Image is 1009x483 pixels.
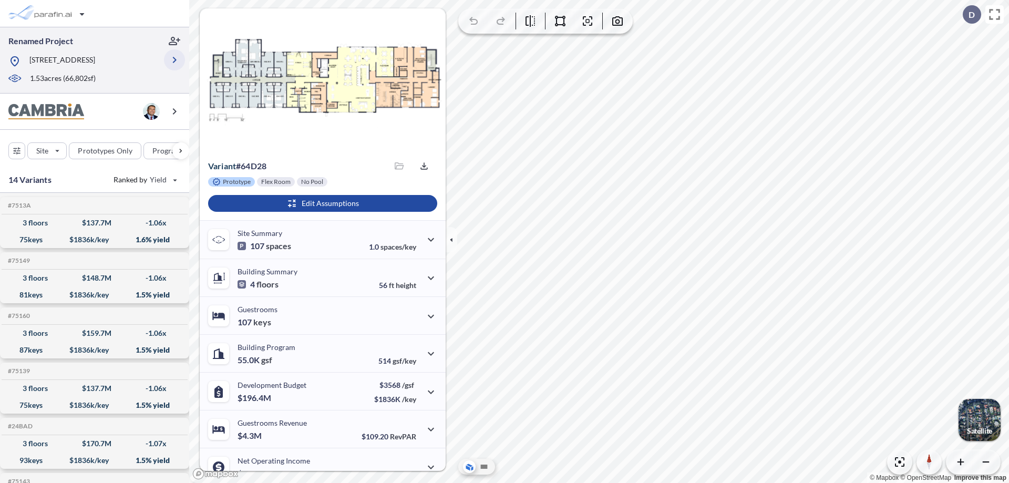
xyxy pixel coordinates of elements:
img: BrandImage [8,104,84,120]
p: Building Summary [238,267,297,276]
p: 514 [378,356,416,365]
p: Prototype [223,178,251,186]
p: Net Operating Income [238,456,310,465]
button: Program [143,142,200,159]
span: RevPAR [390,432,416,441]
p: 1.0 [369,242,416,251]
p: $109.20 [362,432,416,441]
p: Site [36,146,48,156]
p: 107 [238,317,271,327]
span: /gsf [402,381,414,389]
span: height [396,281,416,290]
p: 1.53 acres ( 66,802 sf) [30,73,96,85]
p: Program [152,146,182,156]
p: Guestrooms [238,305,277,314]
p: [STREET_ADDRESS] [29,55,95,68]
p: 55.0K [238,355,272,365]
p: Development Budget [238,381,306,389]
p: 14 Variants [8,173,52,186]
p: $2.9M [238,468,263,479]
span: ft [389,281,394,290]
h5: Click to copy the code [6,257,30,264]
span: keys [253,317,271,327]
p: D [969,10,975,19]
p: Flex Room [261,178,291,186]
img: Switcher Image [959,399,1001,441]
p: Building Program [238,343,295,352]
p: Edit Assumptions [302,198,359,209]
button: Ranked by Yield [105,171,184,188]
a: Improve this map [954,474,1006,481]
span: /key [402,395,416,404]
p: Satellite [967,427,992,435]
p: $196.4M [238,393,273,403]
p: Renamed Project [8,35,73,47]
span: gsf [261,355,272,365]
button: Edit Assumptions [208,195,437,212]
h5: Click to copy the code [6,202,31,209]
h5: Click to copy the code [6,423,33,430]
p: Guestrooms Revenue [238,418,307,427]
span: Yield [150,174,167,185]
h5: Click to copy the code [6,312,30,320]
p: Site Summary [238,229,282,238]
button: Prototypes Only [69,142,141,159]
h5: Click to copy the code [6,367,30,375]
p: $3568 [374,381,416,389]
img: user logo [143,103,160,120]
p: No Pool [301,178,323,186]
span: spaces/key [380,242,416,251]
span: Variant [208,161,236,171]
span: margin [393,470,416,479]
p: 4 [238,279,279,290]
span: floors [256,279,279,290]
button: Site [27,142,67,159]
span: gsf/key [393,356,416,365]
a: Mapbox [870,474,899,481]
p: 56 [379,281,416,290]
p: $4.3M [238,430,263,441]
p: # 64d28 [208,161,266,171]
p: Prototypes Only [78,146,132,156]
p: 65.0% [372,470,416,479]
span: spaces [266,241,291,251]
button: Site Plan [478,460,490,473]
a: OpenStreetMap [900,474,951,481]
button: Aerial View [463,460,476,473]
p: 107 [238,241,291,251]
button: Switcher ImageSatellite [959,399,1001,441]
p: $1836K [374,395,416,404]
a: Mapbox homepage [192,468,239,480]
